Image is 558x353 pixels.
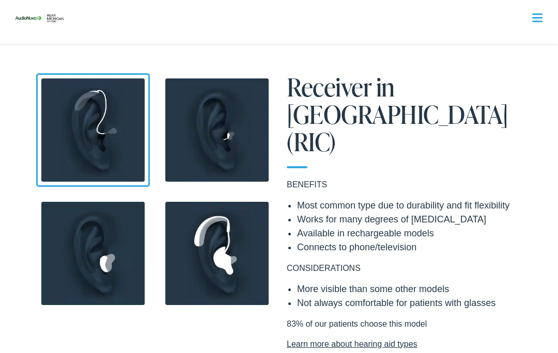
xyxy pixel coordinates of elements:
[287,179,519,191] p: BENEFITS
[297,199,519,213] li: Most common type due to durability and fit flexibility
[297,213,519,227] li: Works for many degrees of [MEDICAL_DATA]
[287,338,519,350] a: Learn more about hearing aid types
[297,227,519,240] li: Available in rechargeable models
[19,41,547,73] a: What We Offer
[287,73,519,168] h1: Receiver in [GEOGRAPHIC_DATA] (RIC)
[297,282,519,296] li: More visible than some other models
[287,318,519,350] p: 83% of our patients choose this model
[297,240,519,254] li: Connects to phone/television
[297,296,519,310] li: Not always comfortable for patients with glasses
[287,262,519,275] p: CONSIDERATIONS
